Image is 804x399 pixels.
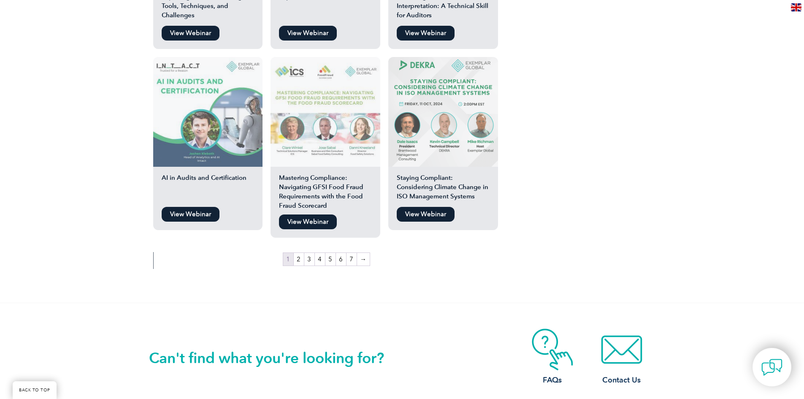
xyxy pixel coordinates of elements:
h3: FAQs [519,375,586,385]
a: View Webinar [279,214,337,229]
img: contact-chat.png [761,357,782,378]
a: View Webinar [162,207,219,222]
a: View Webinar [162,26,219,41]
a: BACK TO TOP [13,381,57,399]
a: → [357,253,370,266]
span: Page 1 [283,253,293,266]
a: Contact Us [588,328,655,385]
a: AI in Audits and Certification [153,57,263,203]
a: Page 6 [336,253,346,266]
a: View Webinar [279,26,337,41]
img: contact-faq.webp [519,328,586,371]
h2: Staying Compliant: Considering Climate Change in ISO Management Systems [388,173,498,203]
a: Staying Compliant: Considering Climate Change in ISO Management Systems [388,57,498,203]
img: contact-email.webp [588,328,655,371]
a: Page 2 [294,253,304,266]
a: Page 5 [325,253,336,266]
img: AI audit [153,57,263,167]
h2: AI in Audits and Certification [153,173,263,203]
a: View Webinar [397,26,455,41]
a: View Webinar [397,207,455,222]
a: Page 3 [304,253,314,266]
nav: Product Pagination [153,252,499,269]
h3: Contact Us [588,375,655,385]
img: en [791,3,801,11]
a: Page 7 [347,253,357,266]
img: food fraud [271,57,380,167]
a: FAQs [519,328,586,385]
img: iso [388,57,498,167]
a: Page 4 [315,253,325,266]
h2: Can't find what you're looking for? [149,351,402,365]
h2: Mastering Compliance: Navigating GFSI Food Fraud Requirements with the Food Fraud Scorecard [271,173,380,210]
a: Mastering Compliance: Navigating GFSI Food Fraud Requirements with the Food Fraud Scorecard [271,57,380,210]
